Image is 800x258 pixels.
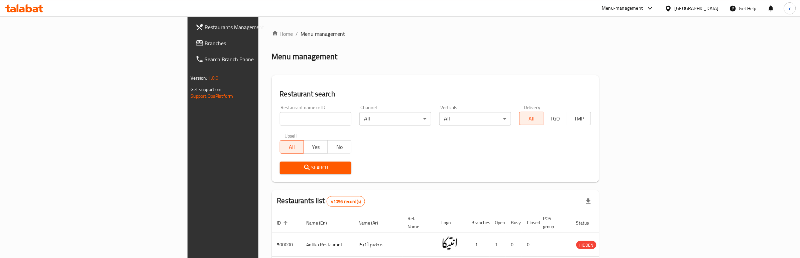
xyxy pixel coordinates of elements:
span: r [789,5,791,12]
span: HIDDEN [576,241,596,249]
span: Yes [307,142,325,152]
div: Export file [580,193,596,209]
td: 0 [522,233,538,257]
span: Status [576,219,598,227]
div: [GEOGRAPHIC_DATA] [675,5,719,12]
button: All [280,140,304,154]
td: 1 [466,233,490,257]
h2: Restaurant search [280,89,591,99]
span: All [283,142,301,152]
span: Restaurants Management [205,23,316,31]
th: Logo [436,212,466,233]
button: TMP [567,112,591,125]
th: Branches [466,212,490,233]
div: Total records count [327,196,365,207]
td: 1 [490,233,506,257]
span: 1.0.0 [208,74,219,82]
label: Upsell [284,134,297,138]
span: Get support on: [191,85,222,94]
th: Closed [522,212,538,233]
button: All [519,112,543,125]
th: Open [490,212,506,233]
span: ID [277,219,290,227]
button: Search [280,162,352,174]
span: Search [285,164,346,172]
a: Search Branch Phone [190,51,321,67]
a: Support.OpsPlatform [191,92,233,100]
span: POS group [543,214,563,231]
nav: breadcrumb [272,30,599,38]
span: Version: [191,74,207,82]
span: No [330,142,349,152]
th: Busy [506,212,522,233]
img: Antika Restaurant [442,235,458,252]
span: Ref. Name [408,214,428,231]
span: Search Branch Phone [205,55,316,63]
span: Menu management [301,30,345,38]
td: مطعم أنتيكا [353,233,403,257]
label: Delivery [524,105,541,110]
span: Branches [205,39,316,47]
span: TMP [570,114,588,123]
a: Branches [190,35,321,51]
div: Menu-management [602,4,643,12]
button: No [327,140,351,154]
div: All [359,112,431,125]
h2: Menu management [272,51,338,62]
input: Search for restaurant name or ID.. [280,112,352,125]
a: Restaurants Management [190,19,321,35]
h2: Restaurants list [277,196,365,207]
button: TGO [543,112,567,125]
span: 41096 record(s) [327,198,365,205]
button: Yes [304,140,328,154]
span: Name (En) [307,219,336,227]
span: All [522,114,541,123]
span: TGO [546,114,565,123]
div: All [439,112,511,125]
span: Name (Ar) [359,219,387,227]
td: Antika Restaurant [301,233,353,257]
td: 0 [506,233,522,257]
